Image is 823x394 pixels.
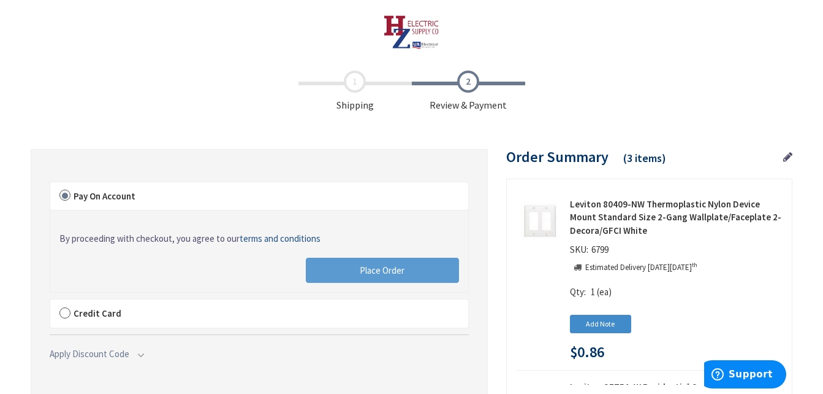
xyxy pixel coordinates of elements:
span: 6799 [588,244,612,255]
span: Shipping [298,71,412,112]
span: (ea) [597,286,612,298]
sup: th [692,261,697,269]
span: Credit Card [74,307,121,319]
span: Place Order [360,265,404,276]
span: Apply Discount Code [50,348,129,360]
span: Review & Payment [412,71,525,112]
iframe: Opens a widget where you can find more information [704,360,786,391]
strong: Leviton 80409-NW Thermoplastic Nylon Device Mount Standard Size 2-Gang Wallplate/Faceplate 2-Deco... [570,198,783,237]
span: 1 [591,286,595,298]
span: Pay On Account [74,190,135,202]
span: Order Summary [506,147,609,166]
span: By proceeding with checkout, you agree to our [59,233,320,244]
span: Qty [570,286,584,298]
button: Place Order [306,258,459,284]
a: By proceeding with checkout, you agree to ourterms and conditions [59,232,320,245]
img: Leviton 80409-NW Thermoplastic Nylon Device Mount Standard Size 2-Gang Wallplate/Faceplate 2-Deco... [521,203,559,241]
img: HZ Electric Supply [384,15,439,49]
span: terms and conditions [240,233,320,244]
span: $0.86 [570,344,604,360]
p: Estimated Delivery [DATE][DATE] [585,262,697,274]
span: (3 items) [623,151,666,165]
div: SKU: [570,243,612,260]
